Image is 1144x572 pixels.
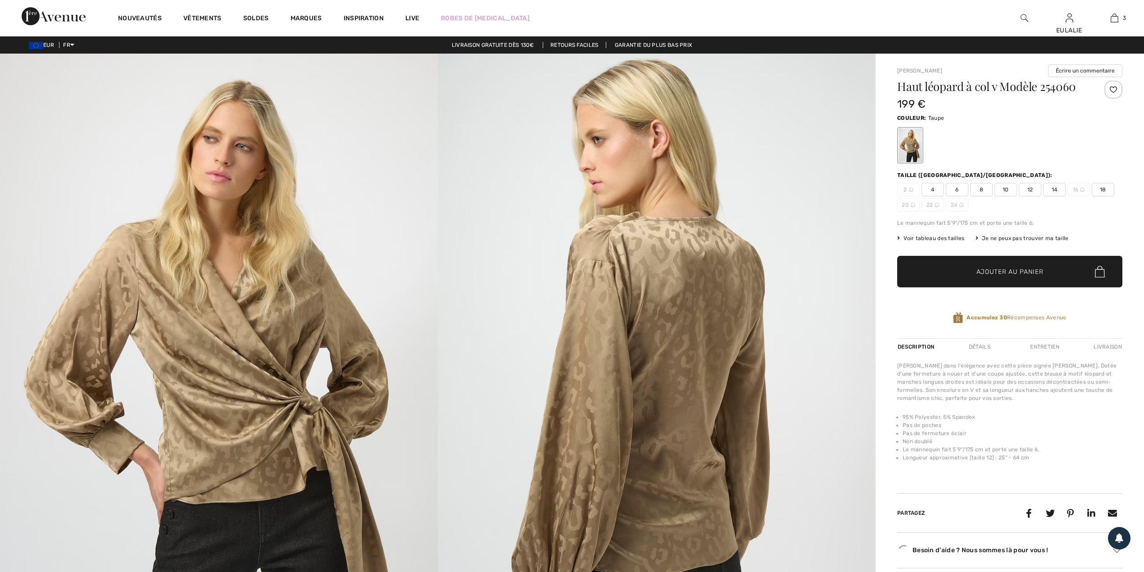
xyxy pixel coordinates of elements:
[909,187,913,192] img: ring-m.svg
[903,445,1122,454] li: Le mannequin fait 5'9"/175 cm et porte une taille 6.
[897,234,965,242] span: Voir tableau des tailles
[976,234,1069,242] div: Je ne peux pas trouver ma taille
[608,42,700,48] a: Garantie du plus bas prix
[946,183,968,196] span: 6
[183,14,222,24] a: Vêtements
[118,14,162,24] a: Nouveautés
[994,183,1017,196] span: 10
[291,14,322,24] a: Marques
[897,98,926,110] span: 199 €
[29,42,43,49] img: Euro
[1113,548,1121,553] img: Arrow2.svg
[897,81,1085,92] h1: Haut léopard à col v Modèle 254060
[63,42,74,48] span: FR
[970,183,993,196] span: 8
[543,42,606,48] a: Retours faciles
[22,7,86,25] img: 1ère Avenue
[445,42,541,48] a: Livraison gratuite dès 130€
[903,421,1122,429] li: Pas de poches
[405,14,419,23] a: Live
[897,362,1122,402] div: [PERSON_NAME] dans l'élégance avec cette pièce signée [PERSON_NAME]. Dotée d'une fermeture à noue...
[935,203,939,207] img: ring-m.svg
[1080,187,1085,192] img: ring-m.svg
[976,267,1044,277] span: Ajouter au panier
[441,14,530,23] a: Robes de [MEDICAL_DATA]
[928,115,944,121] span: Taupe
[897,68,942,74] a: [PERSON_NAME]
[1111,13,1118,23] img: Mon panier
[1047,26,1091,35] div: EULALIE
[1067,183,1090,196] span: 16
[243,14,269,24] a: Soldes
[903,437,1122,445] li: Non doublé
[1043,183,1066,196] span: 14
[922,183,944,196] span: 4
[897,544,1122,557] div: Besoin d'aide ? Nous sommes là pour vous !
[1048,64,1122,77] button: Écrire un commentaire
[903,454,1122,462] li: Longueur approximative (taille 12) : 25" - 64 cm
[1091,339,1122,355] div: Livraison
[903,429,1122,437] li: Pas de fermeture éclair
[959,203,963,207] img: ring-m.svg
[946,198,968,212] span: 24
[897,339,936,355] div: Description
[899,128,922,162] div: Taupe
[897,198,920,212] span: 20
[922,198,944,212] span: 22
[1066,13,1073,23] img: Mes infos
[953,312,963,324] img: Récompenses Avenue
[1019,183,1041,196] span: 12
[967,314,1007,321] strong: Accumulez 30
[897,219,1122,227] div: Le mannequin fait 5'9"/175 cm et porte une taille 6.
[1095,266,1105,277] img: Bag.svg
[897,115,926,121] span: Couleur:
[1092,13,1136,23] a: 3
[897,510,925,516] span: Partagez
[961,339,998,355] div: Détails
[29,42,58,48] span: EUR
[1066,14,1073,22] a: Se connecter
[903,413,1122,421] li: 95% Polyester, 5% Spandex
[911,203,915,207] img: ring-m.svg
[897,256,1122,287] button: Ajouter au panier
[1021,13,1028,23] img: recherche
[1123,14,1126,22] span: 3
[897,171,1054,179] div: Taille ([GEOGRAPHIC_DATA]/[GEOGRAPHIC_DATA]):
[344,14,384,24] span: Inspiration
[1022,339,1067,355] div: Entretien
[897,183,920,196] span: 2
[967,313,1066,322] span: Récompenses Avenue
[1092,183,1114,196] span: 18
